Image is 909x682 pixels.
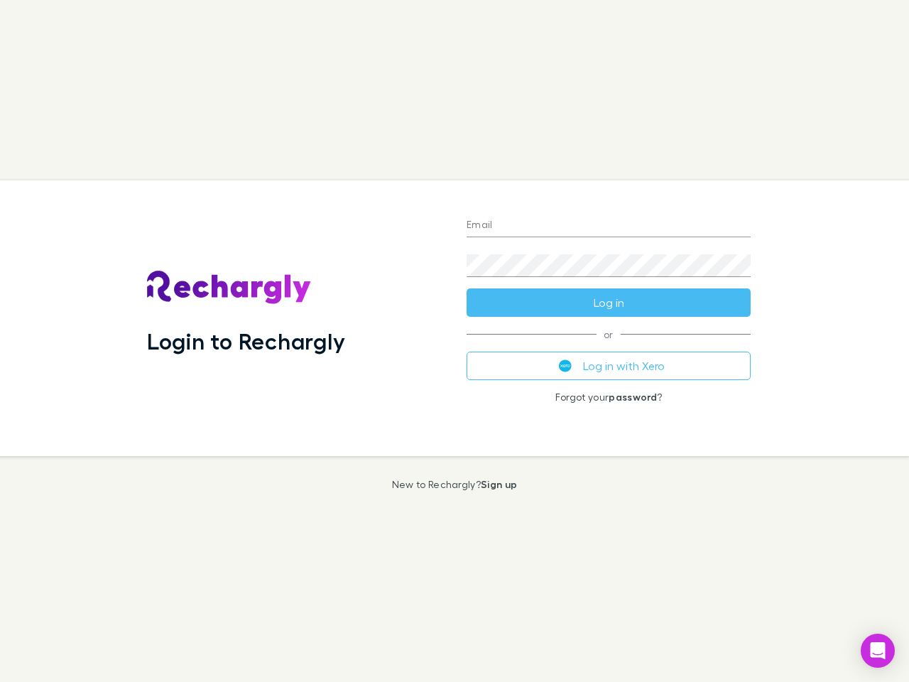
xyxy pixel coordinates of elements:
a: Sign up [481,478,517,490]
img: Xero's logo [559,359,572,372]
p: New to Rechargly? [392,479,518,490]
button: Log in with Xero [467,352,751,380]
div: Open Intercom Messenger [861,634,895,668]
h1: Login to Rechargly [147,328,345,354]
span: or [467,334,751,335]
img: Rechargly's Logo [147,271,312,305]
a: password [609,391,657,403]
p: Forgot your ? [467,391,751,403]
button: Log in [467,288,751,317]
